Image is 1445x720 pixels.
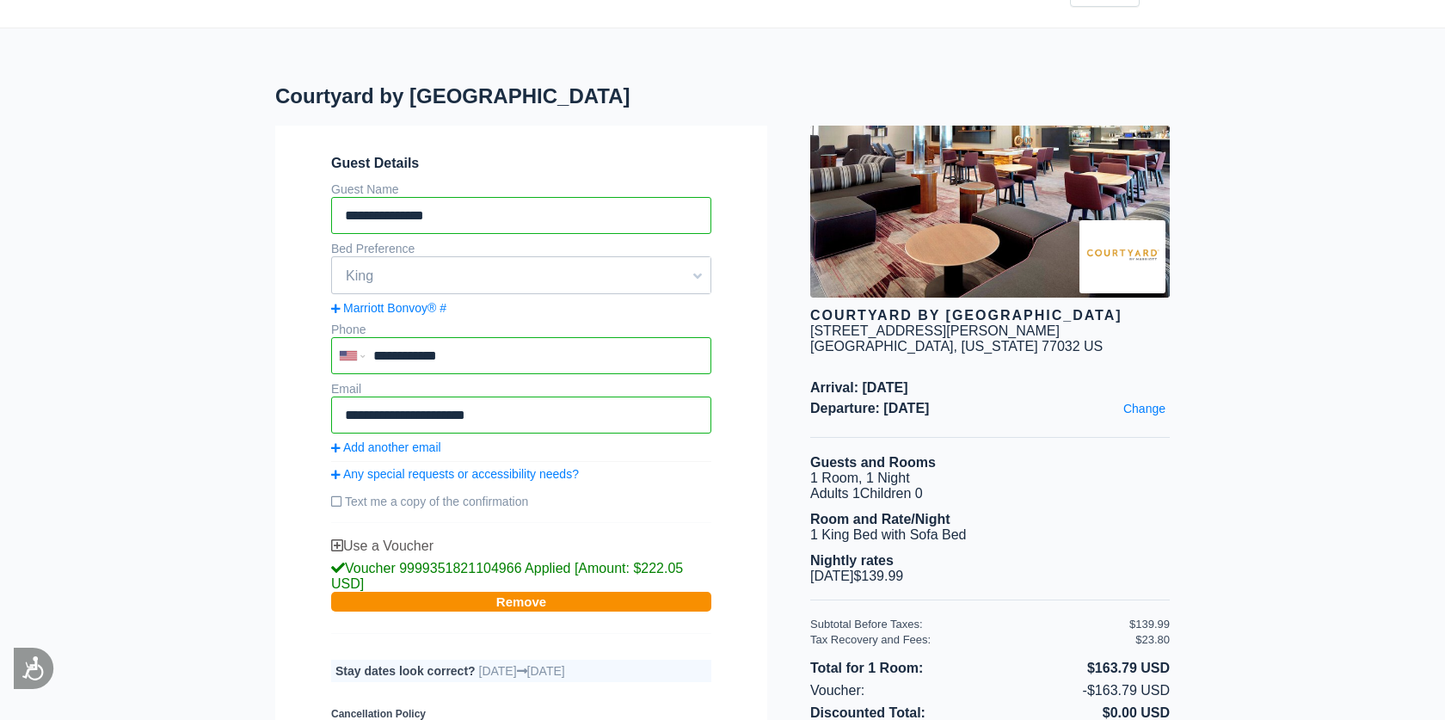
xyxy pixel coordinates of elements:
[331,467,711,481] a: Any special requests or accessibility needs?
[810,401,1170,416] span: Departure: [DATE]
[810,569,1170,584] li: [DATE] $139.99
[1084,339,1103,354] span: US
[331,440,711,454] a: Add another email
[331,708,711,720] b: Cancellation Policy
[810,527,1170,543] li: 1 King Bed with Sofa Bed
[810,657,990,680] li: Total for 1 Room:
[1129,618,1170,631] div: $139.99
[332,262,710,291] span: King
[810,618,1129,631] div: Subtotal Before Taxes:
[331,592,711,612] button: Remove
[810,512,950,526] b: Room and Rate/Night
[333,339,369,372] div: United States: +1
[810,308,1170,323] div: Courtyard by [GEOGRAPHIC_DATA]
[479,664,565,678] span: [DATE] [DATE]
[990,657,1170,680] li: $163.79 USD
[810,680,990,702] li: Voucher:
[860,486,923,501] span: Children 0
[810,471,1170,486] li: 1 Room, 1 Night
[810,339,957,354] span: [GEOGRAPHIC_DATA],
[331,323,366,336] label: Phone
[810,553,894,568] b: Nightly rates
[961,339,1037,354] span: [US_STATE]
[331,156,711,171] span: Guest Details
[810,486,1170,502] li: Adults 1
[331,182,399,196] label: Guest Name
[331,538,711,554] div: Use a Voucher
[810,380,1170,396] span: Arrival: [DATE]
[1135,633,1170,646] div: $23.80
[331,301,711,315] a: Marriott Bonvoy® #
[275,84,810,108] h1: Courtyard by [GEOGRAPHIC_DATA]
[331,242,415,255] label: Bed Preference
[331,488,711,515] label: Text me a copy of the confirmation
[1079,220,1165,293] img: Brand logo for Courtyard by Marriott Houston Intercontinental Airport
[990,680,1170,702] li: -$163.79 USD
[1042,339,1080,354] span: 77032
[810,323,1060,339] div: [STREET_ADDRESS][PERSON_NAME]
[331,561,683,591] span: Voucher 9999351821104966 Applied [Amount: $222.05 USD]
[810,126,1170,298] img: hotel image
[331,382,361,396] label: Email
[335,664,476,678] b: Stay dates look correct?
[1119,397,1170,420] a: Change
[810,633,1129,646] div: Tax Recovery and Fees:
[810,455,936,470] b: Guests and Rooms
